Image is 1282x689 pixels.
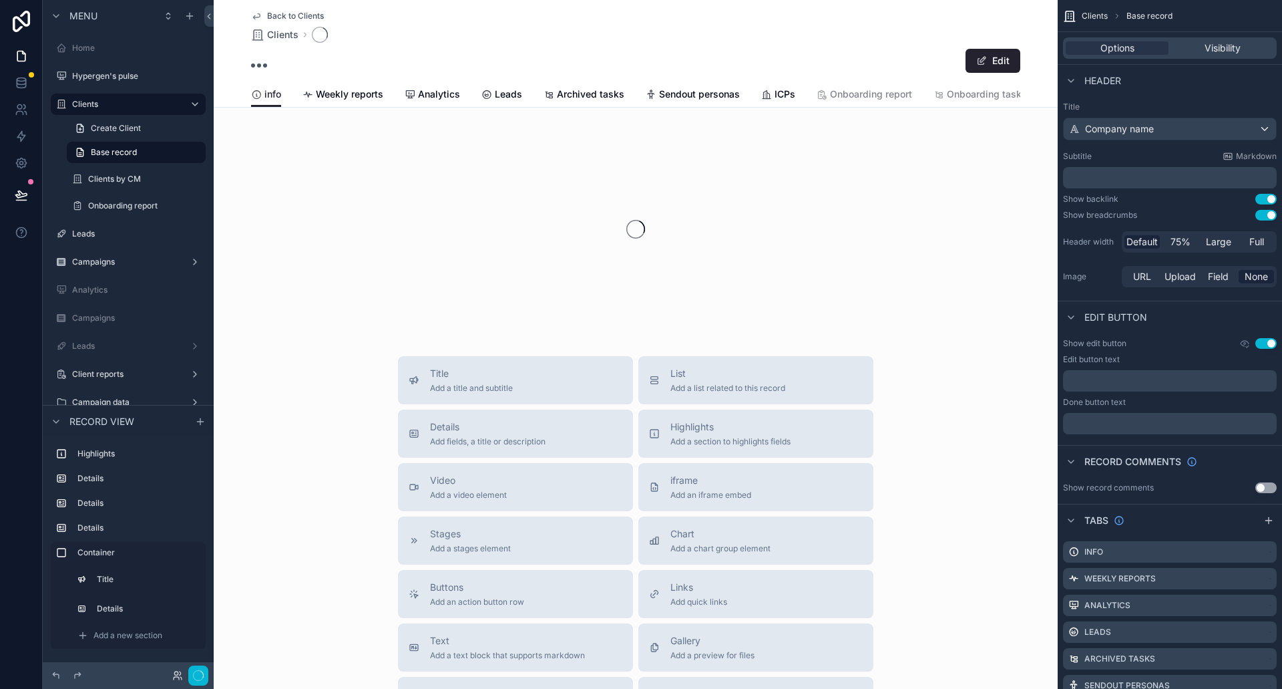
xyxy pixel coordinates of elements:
[398,570,633,618] button: ButtonsAdd an action button row
[398,463,633,511] button: VideoAdd a video element
[72,71,203,82] label: Hypergen's pulse
[77,523,200,533] label: Details
[72,285,203,295] label: Analytics
[51,279,206,301] a: Analytics
[72,257,184,267] label: Campaigns
[430,543,511,554] span: Add a stages element
[72,369,184,380] label: Client reports
[67,118,206,139] a: Create Client
[1084,573,1156,584] label: Weekly reports
[1063,167,1277,188] div: scrollable content
[670,597,727,607] span: Add quick links
[430,527,511,541] span: Stages
[430,436,546,447] span: Add fields, a title or description
[1084,455,1181,468] span: Record comments
[1170,235,1191,249] span: 75%
[72,397,184,408] label: Campaign data
[1063,210,1137,221] div: Show breadcrumbs
[51,65,206,87] a: Hypergen's pulse
[51,94,206,115] a: Clients
[88,174,203,184] label: Clients by CM
[817,82,912,109] a: Onboarding report
[670,436,791,447] span: Add a section to highlights fields
[430,597,524,607] span: Add an action button row
[670,543,771,554] span: Add a chart group element
[1133,270,1151,283] span: URL
[1084,311,1147,324] span: Edit button
[1063,118,1277,140] button: Company name
[1063,370,1277,392] div: scrollable content
[638,570,873,618] button: LinksAdd quick links
[670,527,771,541] span: Chart
[72,99,179,110] label: Clients
[430,420,546,434] span: Details
[1063,271,1116,282] label: Image
[646,82,740,109] a: Sendout personas
[670,367,785,380] span: List
[670,581,727,594] span: Links
[659,88,740,101] span: Sendout personas
[638,463,873,511] button: iframeAdd an iframe embed
[430,581,524,594] span: Buttons
[1063,354,1120,365] label: Edit button text
[670,420,791,434] span: Highlights
[1126,235,1158,249] span: Default
[638,410,873,458] button: HighlightsAdd a section to highlights fields
[1126,11,1172,21] span: Base record
[933,82,1027,109] a: Onboarding tasks
[557,88,624,101] span: Archived tasks
[430,650,585,661] span: Add a text block that supports markdown
[398,624,633,672] button: TextAdd a text block that supports markdown
[251,28,298,41] a: Clients
[430,634,585,648] span: Text
[670,490,751,501] span: Add an iframe embed
[251,11,324,21] a: Back to Clients
[1063,151,1092,162] label: Subtitle
[405,82,460,109] a: Analytics
[1085,122,1154,136] span: Company name
[1223,151,1277,162] a: Markdown
[638,624,873,672] button: GalleryAdd a preview for files
[1063,102,1277,112] label: Title
[77,448,200,459] label: Highlights
[51,37,206,59] a: Home
[966,49,1020,73] button: Edit
[1206,235,1231,249] span: Large
[1084,627,1111,638] label: Leads
[1063,338,1126,349] label: Show edit button
[1100,41,1134,55] span: Options
[1084,74,1121,88] span: Header
[1063,194,1118,204] div: Show backlink
[398,410,633,458] button: DetailsAdd fields, a title or description
[761,82,795,109] a: ICPs
[1236,151,1277,162] span: Markdown
[947,88,1027,101] span: Onboarding tasks
[670,474,751,487] span: iframe
[97,574,198,585] label: Title
[97,603,198,614] label: Details
[430,490,507,501] span: Add a video element
[430,383,513,394] span: Add a title and subtitle
[1205,41,1241,55] span: Visibility
[51,307,206,329] a: Campaigns
[1208,270,1229,283] span: Field
[1084,654,1155,664] label: Archived tasks
[77,547,200,558] label: Container
[670,383,785,394] span: Add a list related to this record
[1063,413,1277,434] div: scrollable content
[267,11,324,21] span: Back to Clients
[670,634,755,648] span: Gallery
[481,82,522,109] a: Leads
[72,341,184,352] label: Leads
[398,356,633,404] button: TitleAdd a title and subtitle
[67,142,206,163] a: Base record
[1063,397,1126,408] label: Done button text
[775,88,795,101] span: ICPs
[72,313,203,323] label: Campaigns
[1063,483,1154,493] div: Show record comments
[495,88,522,101] span: Leads
[544,82,624,109] a: Archived tasks
[43,437,214,662] div: scrollable content
[638,356,873,404] button: ListAdd a list related to this record
[51,392,206,413] a: Campaign data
